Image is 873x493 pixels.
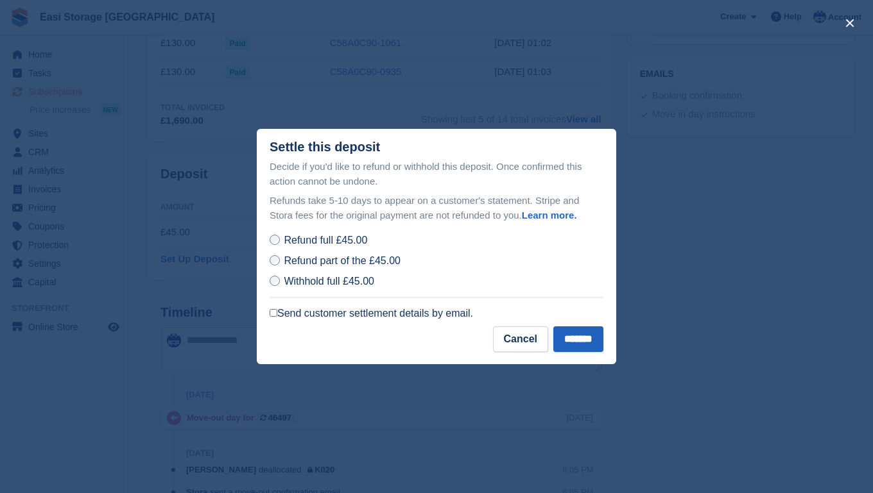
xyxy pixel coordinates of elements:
div: Settle this deposit [270,140,380,155]
p: Refunds take 5-10 days to appear on a customer's statement. Stripe and Stora fees for the origina... [270,194,603,222]
button: Cancel [493,326,548,352]
label: Send customer settlement details by email. [270,307,473,320]
input: Refund full £45.00 [270,235,280,245]
button: close [840,13,860,33]
input: Refund part of the £45.00 [270,255,280,265]
a: Learn more. [522,210,577,221]
span: Refund full £45.00 [284,235,367,246]
input: Withhold full £45.00 [270,276,280,286]
input: Send customer settlement details by email. [270,309,277,317]
span: Refund part of the £45.00 [284,255,400,266]
span: Withhold full £45.00 [284,276,374,287]
p: Decide if you'd like to refund or withhold this deposit. Once confirmed this action cannot be und... [270,160,603,188]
